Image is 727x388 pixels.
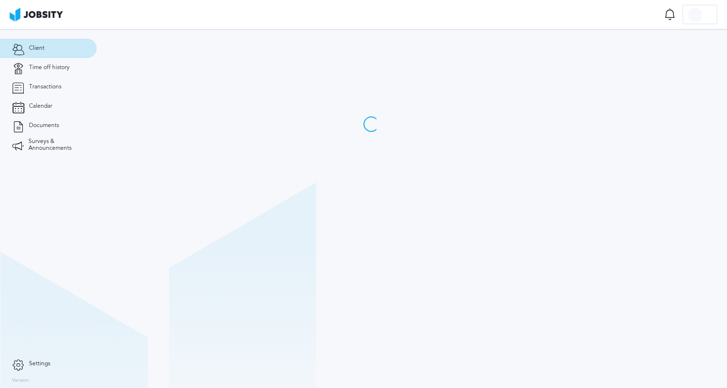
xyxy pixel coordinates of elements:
[29,103,52,110] span: Calendar
[29,138,85,152] span: Surveys & Announcements
[29,84,61,90] span: Transactions
[29,45,44,52] span: Client
[29,360,50,367] span: Settings
[29,122,59,129] span: Documents
[10,8,63,21] img: ab4bad089aa723f57921c736e9817d99.png
[29,64,70,71] span: Time off history
[12,378,30,384] label: Version:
